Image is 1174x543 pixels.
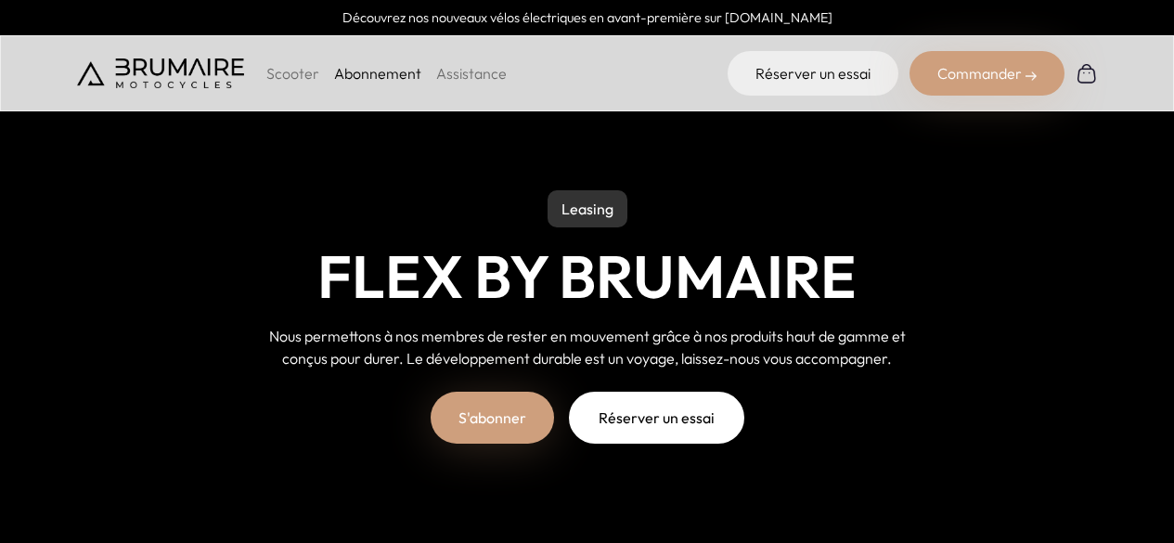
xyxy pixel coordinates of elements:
[548,190,627,227] p: Leasing
[1026,71,1037,82] img: right-arrow-2.png
[431,392,554,444] a: S'abonner
[436,64,507,83] a: Assistance
[569,392,744,444] a: Réserver un essai
[910,51,1064,96] div: Commander
[266,62,319,84] p: Scooter
[334,64,421,83] a: Abonnement
[317,242,857,311] h1: Flex by Brumaire
[269,327,906,368] span: Nous permettons à nos membres de rester en mouvement grâce à nos produits haut de gamme et conçus...
[1076,62,1098,84] img: Panier
[728,51,898,96] a: Réserver un essai
[77,58,244,88] img: Brumaire Motocycles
